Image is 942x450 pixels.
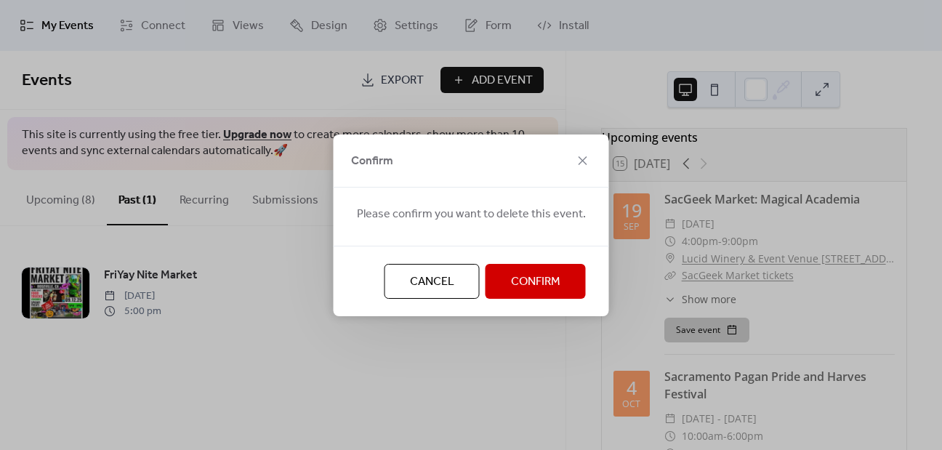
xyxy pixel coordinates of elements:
span: Please confirm you want to delete this event. [357,206,586,223]
span: Cancel [410,273,454,291]
button: Cancel [385,264,480,299]
span: Confirm [351,153,393,170]
span: Confirm [511,273,560,291]
button: Confirm [486,264,586,299]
